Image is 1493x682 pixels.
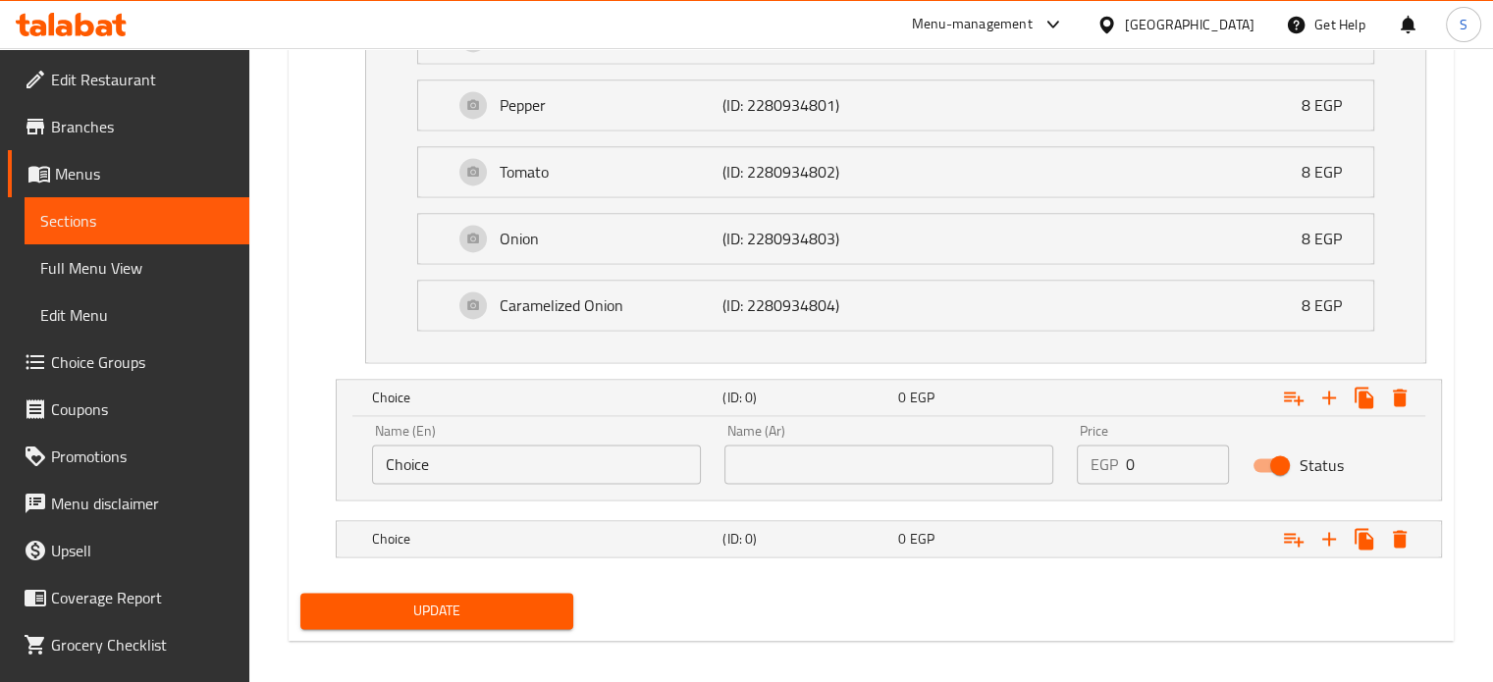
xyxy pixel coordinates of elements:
span: Sections [40,209,234,233]
p: 8 EGP [1302,227,1358,250]
h5: Choice [372,529,716,549]
button: Add new choice [1311,380,1347,415]
a: Promotions [8,433,249,480]
span: S [1460,14,1467,35]
h5: (ID: 0) [722,529,890,549]
span: Full Menu View [40,256,234,280]
button: Delete Choice [1382,380,1417,415]
p: Tomato [500,160,722,184]
button: Clone new choice [1347,521,1382,556]
a: Coupons [8,386,249,433]
div: Expand [418,80,1373,130]
a: Branches [8,103,249,150]
div: [GEOGRAPHIC_DATA] [1125,14,1254,35]
p: (ID: 2280934803) [722,227,871,250]
span: Upsell [51,539,234,562]
div: Expand [418,214,1373,263]
p: 8 EGP [1302,293,1358,317]
button: Clone new choice [1347,380,1382,415]
div: Expand [418,281,1373,330]
span: Menu disclaimer [51,492,234,515]
div: Expand [337,521,1441,556]
a: Choice Groups [8,339,249,386]
span: EGP [910,385,934,410]
button: Add choice group [1276,380,1311,415]
p: Jalapeno [500,26,722,50]
div: Expand [418,147,1373,196]
input: Enter name Ar [724,445,1053,484]
p: Pepper [500,93,722,117]
p: (ID: 2280934804) [722,293,871,317]
span: EGP [910,526,934,551]
p: (ID: 2280934802) [722,160,871,184]
div: Expand [337,380,1441,415]
a: Coverage Report [8,574,249,621]
span: Promotions [51,445,234,468]
p: Caramelized Onion [500,293,722,317]
input: Please enter price [1126,445,1230,484]
span: 0 [898,526,906,551]
button: Update [300,593,574,629]
button: Add choice group [1276,521,1311,556]
p: 10 EGP [1293,26,1358,50]
a: Upsell [8,527,249,574]
span: Edit Restaurant [51,68,234,91]
span: Menus [55,162,234,185]
a: Full Menu View [25,244,249,291]
button: Add new choice [1311,521,1347,556]
input: Enter name En [372,445,701,484]
a: Grocery Checklist [8,621,249,668]
h5: (ID: 0) [722,388,890,407]
span: Grocery Checklist [51,633,234,656]
p: 8 EGP [1302,93,1358,117]
span: Choice Groups [51,350,234,374]
span: 0 [898,385,906,410]
a: Edit Restaurant [8,56,249,103]
span: Coupons [51,397,234,421]
span: Coverage Report [51,586,234,609]
p: (ID: 2280934801) [722,93,871,117]
span: Edit Menu [40,303,234,327]
span: Status [1299,453,1343,477]
p: (ID: 2280934800) [722,26,871,50]
p: Onion [500,227,722,250]
p: 8 EGP [1302,160,1358,184]
span: Branches [51,115,234,138]
a: Sections [25,197,249,244]
button: Delete Choice [1382,521,1417,556]
a: Menus [8,150,249,197]
div: Menu-management [912,13,1033,36]
span: Update [316,599,559,623]
h5: Choice [372,388,716,407]
a: Menu disclaimer [8,480,249,527]
a: Edit Menu [25,291,249,339]
p: EGP [1091,452,1118,476]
